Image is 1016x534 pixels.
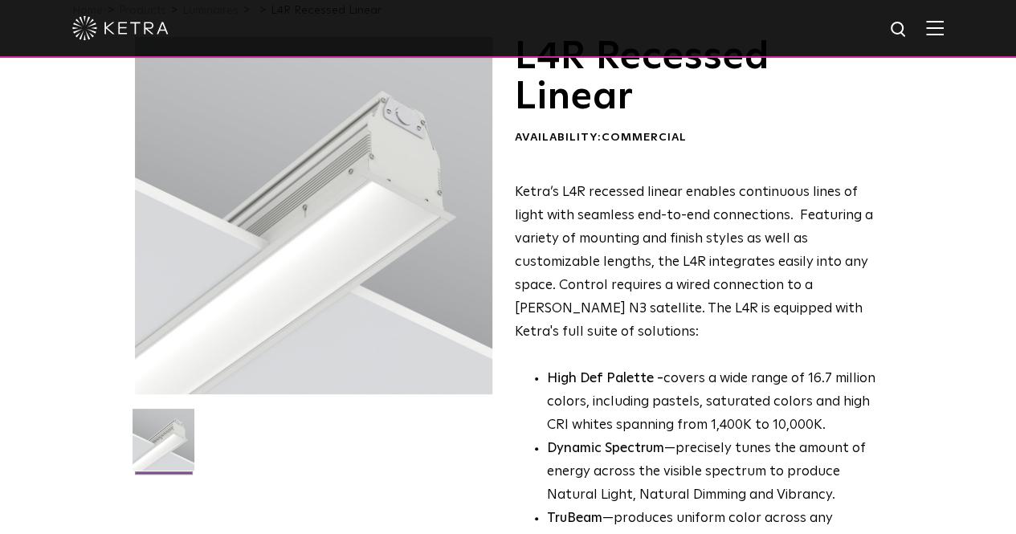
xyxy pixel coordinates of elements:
[926,20,944,35] img: Hamburger%20Nav.svg
[547,368,880,438] p: covers a wide range of 16.7 million colors, including pastels, saturated colors and high CRI whit...
[133,409,194,483] img: L4R-2021-Web-Square
[889,20,909,40] img: search icon
[547,442,664,455] strong: Dynamic Spectrum
[515,130,880,146] div: Availability:
[515,37,880,118] h1: L4R Recessed Linear
[547,438,880,508] li: —precisely tunes the amount of energy across the visible spectrum to produce Natural Light, Natur...
[515,181,880,344] p: Ketra’s L4R recessed linear enables continuous lines of light with seamless end-to-end connection...
[547,372,663,385] strong: High Def Palette -
[547,512,602,525] strong: TruBeam
[602,132,687,143] span: Commercial
[72,16,169,40] img: ketra-logo-2019-white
